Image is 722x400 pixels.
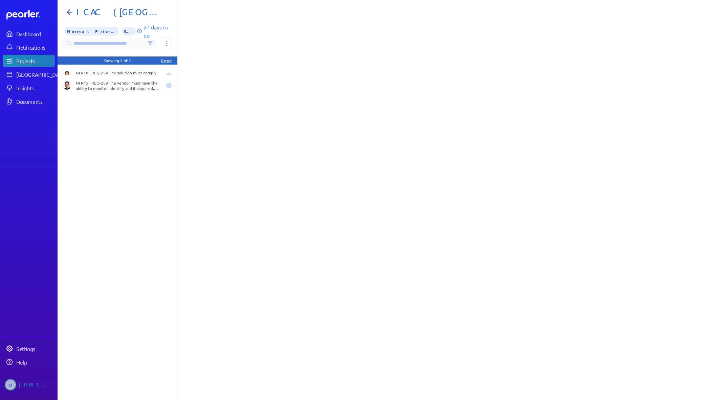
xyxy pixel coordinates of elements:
[16,359,54,366] div: Help
[3,376,55,393] a: CI[PERSON_NAME]
[19,379,53,391] div: [PERSON_NAME]
[64,27,119,36] span: Priority
[3,41,55,53] a: Notifications
[104,58,131,63] div: Showing 2 of 2
[3,55,55,67] a: Projects
[3,28,55,40] a: Dashboard
[16,345,54,352] div: Settings
[16,57,54,64] div: Projects
[6,10,55,20] a: Dashboard
[16,30,54,37] div: Dashboard
[3,68,55,80] a: [GEOGRAPHIC_DATA]
[76,80,162,91] div: NFR15 | REQ-259 The vendor must have the ability to monitor, identify and if required, block pote...
[63,71,71,79] img: James Layton
[144,23,172,39] p: 27 days to go
[16,44,54,51] div: Notifications
[3,343,55,355] a: Settings
[63,81,71,90] img: James Layton
[16,98,54,105] div: Documents
[3,95,55,108] a: Documents
[3,82,55,94] a: Insights
[161,58,172,63] div: Reset
[74,7,167,18] h1: ICAC (SA) - CMS - Invitation to Supply
[16,85,54,91] div: Insights
[122,27,136,36] span: 0% of Questions Completed
[76,70,162,81] div: NFR10 | REQ-254 The solution must comply with the standards and rulings of the South Australian C...
[16,71,67,78] div: [GEOGRAPHIC_DATA]
[3,356,55,368] a: Help
[5,379,16,391] span: Carolina Irigoyen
